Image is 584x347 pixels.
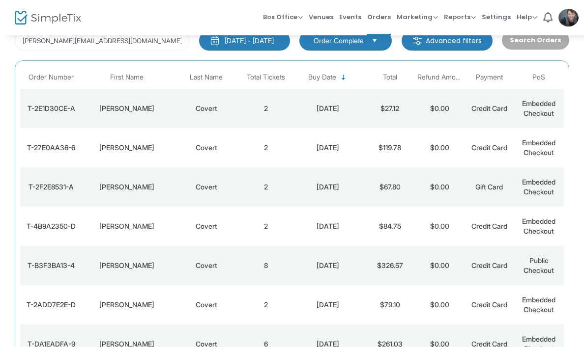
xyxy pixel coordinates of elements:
[293,300,363,310] div: 2024-11-03
[365,246,415,285] td: $326.57
[174,143,238,153] div: Covert
[365,66,415,89] th: Total
[293,261,363,270] div: 2024-11-03
[241,285,291,324] td: 2
[482,4,511,29] span: Settings
[471,222,507,230] span: Credit Card
[365,89,415,128] td: $27.12
[444,12,476,22] span: Reports
[365,285,415,324] td: $79.10
[174,300,238,310] div: Covert
[174,182,238,192] div: Covert
[23,300,80,310] div: T-2ADD7E2E-D
[23,261,80,270] div: T-B3F3BA13-4
[241,128,291,167] td: 2
[85,221,169,231] div: Doreen
[241,89,291,128] td: 2
[412,36,422,46] img: filter
[365,167,415,207] td: $67.80
[23,143,80,153] div: T-27E0AA36-6
[476,73,503,81] span: Payment
[293,221,363,231] div: 2024-12-06
[340,74,348,81] span: Sortable
[339,4,361,29] span: Events
[368,35,381,46] button: Select
[210,36,220,46] img: monthly
[517,12,537,22] span: Help
[23,104,80,113] div: T-2E1D30CE-A
[241,207,291,246] td: 2
[309,4,333,29] span: Venues
[15,31,189,51] input: Search by name, email, phone, order number, ip address, or last 4 digits of card
[314,36,364,46] span: Order Complete
[241,246,291,285] td: 8
[415,128,465,167] td: $0.00
[471,261,507,269] span: Credit Card
[415,89,465,128] td: $0.00
[522,295,555,314] span: Embedded Checkout
[524,256,554,274] span: Public Checkout
[522,138,555,157] span: Embedded Checkout
[293,143,363,153] div: 2025-05-27
[522,99,555,117] span: Embedded Checkout
[241,66,291,89] th: Total Tickets
[475,183,503,191] span: Gift Card
[365,128,415,167] td: $119.78
[365,207,415,246] td: $84.75
[241,167,291,207] td: 2
[23,182,80,192] div: T-2F2E8531-A
[471,104,507,112] span: Credit Card
[199,31,290,51] button: [DATE] - [DATE]
[29,73,74,81] span: Order Number
[85,300,169,310] div: Doreen
[190,73,223,81] span: Last Name
[293,104,363,113] div: 2025-07-13
[532,73,545,81] span: PoS
[110,73,144,81] span: First Name
[522,217,555,235] span: Embedded Checkout
[367,4,391,29] span: Orders
[85,104,169,113] div: Doreen
[397,12,438,22] span: Marketing
[471,143,507,152] span: Credit Card
[225,36,274,46] div: [DATE] - [DATE]
[471,300,507,309] span: Credit Card
[308,73,336,81] span: Buy Date
[23,221,80,231] div: T-4B9A2350-D
[402,31,493,51] m-button: Advanced filters
[415,285,465,324] td: $0.00
[415,207,465,246] td: $0.00
[174,261,238,270] div: Covert
[293,182,363,192] div: 2025-05-19
[415,246,465,285] td: $0.00
[174,104,238,113] div: Covert
[522,178,555,196] span: Embedded Checkout
[85,143,169,153] div: Doreen
[415,66,465,89] th: Refund Amount
[85,261,169,270] div: Doreen
[263,12,303,22] span: Box Office
[415,167,465,207] td: $0.00
[85,182,169,192] div: Doreen
[174,221,238,231] div: Covert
